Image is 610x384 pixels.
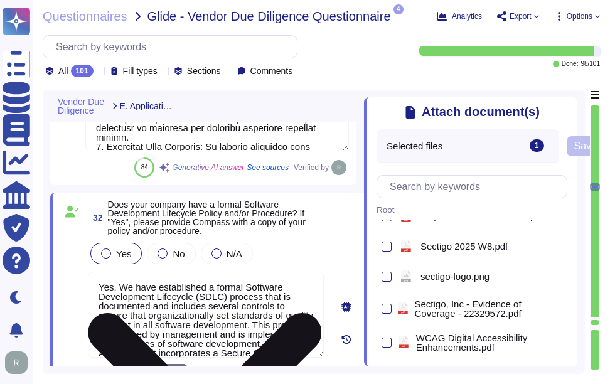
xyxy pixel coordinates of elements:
span: WCAG Digital Accessibility Enhancements.pdf [416,333,562,352]
span: Sectigo 2025 W8.pdf [420,242,508,251]
span: Questionnaires [43,10,127,23]
span: Does your company have a formal Software Development Lifecycle Policy and/or Procedure? If "Yes",... [108,200,306,236]
input: Search by keywords [50,36,297,58]
input: Search by keywords [383,176,567,198]
span: 32 [88,213,103,222]
span: Done: [562,61,579,67]
span: Comments [250,67,293,75]
span: Yes [116,248,131,259]
span: Vendor Due Diligence [58,97,110,115]
span: No [173,248,185,259]
img: user [5,351,28,374]
span: 98 / 101 [581,61,600,67]
button: Save [567,136,604,156]
div: 1 [530,139,544,152]
span: Lloyds Bank Confirmation.pdf [420,211,543,221]
span: 4 [393,4,404,14]
span: Attach document(s) [422,105,540,119]
span: N/A [227,248,242,259]
span: Options [567,13,592,20]
span: Generative AI answer [172,164,244,171]
div: 101 [71,65,94,77]
span: Fill types [123,67,158,75]
button: user [3,349,36,376]
span: 84 [141,164,148,171]
textarea: Yes, We have established a formal Software Development Lifecycle (SDLC) process that is documente... [88,272,324,358]
span: Export [510,13,532,20]
span: Root [377,206,395,215]
span: Analytics [452,13,482,20]
span: E. Application Security [119,102,173,110]
span: All [58,67,68,75]
span: sectigo-logo.png [420,272,490,281]
span: Save [574,141,597,151]
img: user [331,160,346,175]
span: Sections [187,67,221,75]
span: Verified by [294,164,329,171]
span: Selected files [387,141,442,151]
span: See sources [247,164,289,171]
button: Analytics [437,11,482,21]
span: Glide - Vendor Due Diligence Questionnaire [147,10,391,23]
span: Sectigo, Inc - Evidence of Coverage - 22329572.pdf [415,299,562,318]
